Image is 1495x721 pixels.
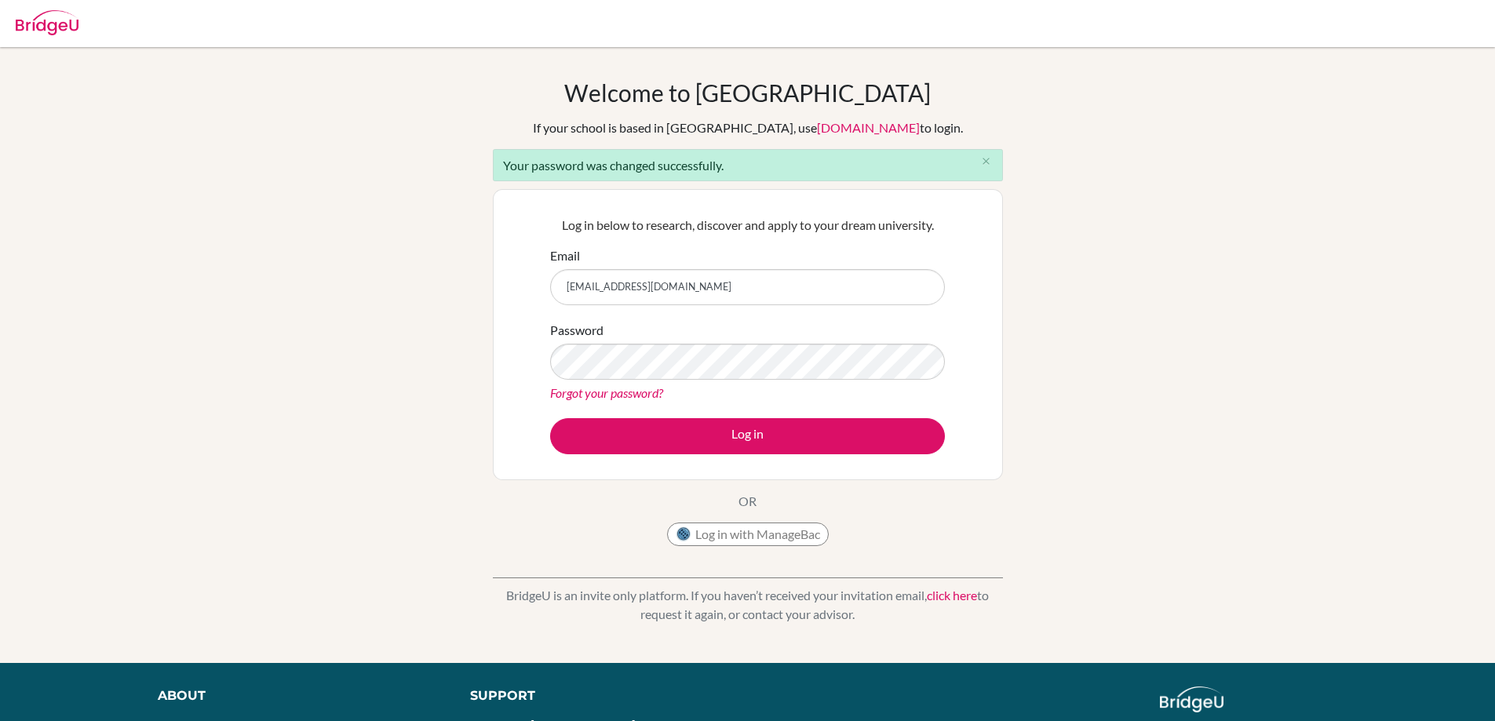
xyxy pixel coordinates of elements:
[550,321,603,340] label: Password
[564,78,931,107] h1: Welcome to [GEOGRAPHIC_DATA]
[550,246,580,265] label: Email
[16,10,78,35] img: Bridge-U
[550,385,663,400] a: Forgot your password?
[493,149,1003,181] div: Your password was changed successfully.
[550,418,945,454] button: Log in
[738,492,757,511] p: OR
[980,155,992,167] i: close
[667,523,829,546] button: Log in with ManageBac
[493,586,1003,624] p: BridgeU is an invite only platform. If you haven’t received your invitation email, to request it ...
[927,588,977,603] a: click here
[533,118,963,137] div: If your school is based in [GEOGRAPHIC_DATA], use to login.
[971,150,1002,173] button: Close
[1160,686,1223,712] img: logo_white@2x-f4f0deed5e89b7ecb1c2cc34c3e3d731f90f0f143d5ea2071677605dd97b5244.png
[550,216,945,235] p: Log in below to research, discover and apply to your dream university.
[158,686,435,705] div: About
[470,686,729,705] div: Support
[817,120,920,135] a: [DOMAIN_NAME]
